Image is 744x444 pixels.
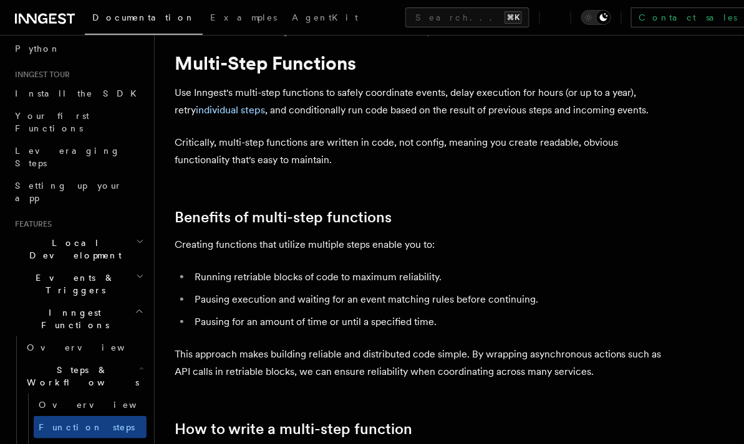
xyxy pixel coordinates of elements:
[39,422,135,432] span: Function steps
[85,4,203,35] a: Documentation
[34,416,147,438] a: Function steps
[505,11,522,24] kbd: ⌘K
[10,272,136,296] span: Events & Triggers
[10,267,147,301] button: Events & Triggers
[15,111,89,133] span: Your first Functions
[10,232,147,267] button: Local Development
[10,219,52,229] span: Features
[284,4,365,34] a: AgentKit
[15,44,60,54] span: Python
[27,342,155,352] span: Overview
[196,104,265,116] a: individual steps
[175,420,412,438] a: How to write a multi-step function
[22,336,147,359] a: Overview
[10,139,147,174] a: Leveraging Steps
[581,10,611,25] button: Toggle dark mode
[175,52,674,74] h1: Multi-Step Functions
[10,174,147,209] a: Setting up your app
[10,301,147,336] button: Inngest Functions
[191,268,674,286] li: Running retriable blocks of code to maximum reliability.
[175,236,674,253] p: Creating functions that utilize multiple steps enable you to:
[22,364,139,389] span: Steps & Workflows
[191,313,674,331] li: Pausing for an amount of time or until a specified time.
[10,37,147,60] a: Python
[175,84,674,119] p: Use Inngest's multi-step functions to safely coordinate events, delay execution for hours (or up ...
[22,359,147,394] button: Steps & Workflows
[10,70,70,80] span: Inngest tour
[175,134,674,169] p: Critically, multi-step functions are written in code, not config, meaning you create readable, ob...
[39,400,167,410] span: Overview
[92,12,195,22] span: Documentation
[292,12,358,22] span: AgentKit
[203,4,284,34] a: Examples
[15,88,144,98] span: Install the SDK
[10,306,135,331] span: Inngest Functions
[175,346,674,380] p: This approach makes building reliable and distributed code simple. By wrapping asynchronous actio...
[10,82,147,105] a: Install the SDK
[191,291,674,308] li: Pausing execution and waiting for an event matching rules before continuing.
[10,237,136,262] span: Local Development
[10,105,147,139] a: Your first Functions
[15,181,122,203] span: Setting up your app
[34,394,147,416] a: Overview
[175,209,392,226] a: Benefits of multi-step functions
[210,12,277,22] span: Examples
[405,7,529,27] button: Search...⌘K
[15,146,120,168] span: Leveraging Steps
